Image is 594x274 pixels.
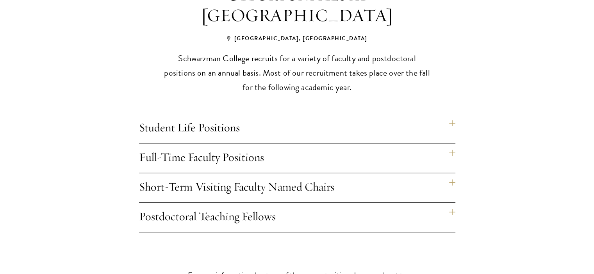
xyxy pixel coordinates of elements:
[227,34,367,42] span: [GEOGRAPHIC_DATA], [GEOGRAPHIC_DATA]
[139,173,455,202] h4: Short-Term Visiting Faculty Named Chairs
[139,143,455,173] h4: Full-Time Faculty Positions
[139,114,455,143] h4: Student Life Positions
[139,203,455,232] h4: Postdoctoral Teaching Fellows
[162,51,432,94] p: Schwarzman College recruits for a variety of faculty and postdoctoral positions on an annual basi...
